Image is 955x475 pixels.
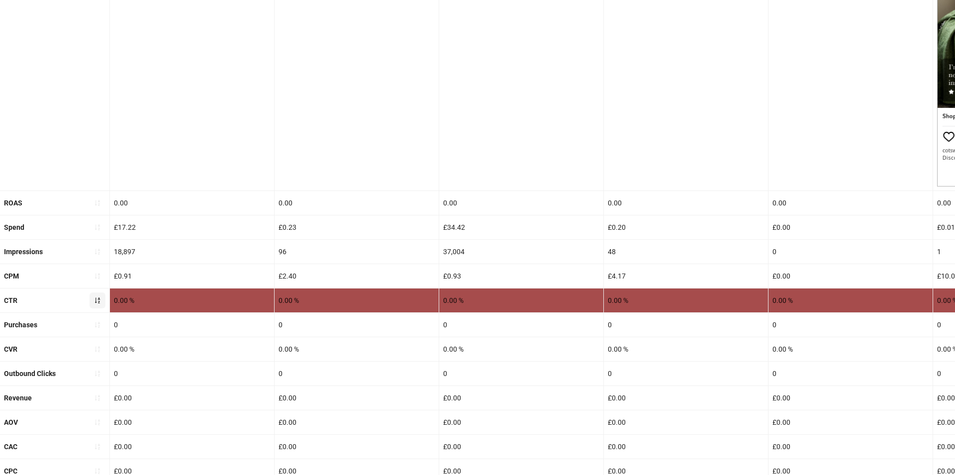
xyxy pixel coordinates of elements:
[275,264,439,288] div: £2.40
[275,337,439,361] div: 0.00 %
[275,362,439,385] div: 0
[604,435,768,459] div: £0.00
[110,264,274,288] div: £0.91
[4,370,56,378] b: Outbound Clicks
[439,410,603,434] div: £0.00
[4,467,17,475] b: CPC
[439,313,603,337] div: 0
[439,215,603,239] div: £34.42
[94,224,101,231] span: sort-ascending
[4,199,22,207] b: ROAS
[439,362,603,385] div: 0
[275,215,439,239] div: £0.23
[94,297,101,304] span: sort-ascending
[768,337,933,361] div: 0.00 %
[94,370,101,377] span: sort-ascending
[439,240,603,264] div: 37,004
[604,264,768,288] div: £4.17
[275,435,439,459] div: £0.00
[110,288,274,312] div: 0.00 %
[110,240,274,264] div: 18,897
[4,345,17,353] b: CVR
[768,264,933,288] div: £0.00
[768,215,933,239] div: £0.00
[604,337,768,361] div: 0.00 %
[604,410,768,434] div: £0.00
[110,215,274,239] div: £17.22
[110,410,274,434] div: £0.00
[110,313,274,337] div: 0
[768,240,933,264] div: 0
[439,386,603,410] div: £0.00
[439,191,603,215] div: 0.00
[110,386,274,410] div: £0.00
[94,443,101,450] span: sort-ascending
[275,410,439,434] div: £0.00
[4,418,18,426] b: AOV
[4,248,43,256] b: Impressions
[604,386,768,410] div: £0.00
[110,362,274,385] div: 0
[275,313,439,337] div: 0
[4,321,37,329] b: Purchases
[94,199,101,206] span: sort-ascending
[768,313,933,337] div: 0
[275,288,439,312] div: 0.00 %
[275,240,439,264] div: 96
[604,215,768,239] div: £0.20
[439,264,603,288] div: £0.93
[768,386,933,410] div: £0.00
[439,288,603,312] div: 0.00 %
[94,394,101,401] span: sort-ascending
[604,191,768,215] div: 0.00
[439,435,603,459] div: £0.00
[768,410,933,434] div: £0.00
[94,273,101,280] span: sort-ascending
[94,248,101,255] span: sort-ascending
[768,191,933,215] div: 0.00
[4,394,32,402] b: Revenue
[275,386,439,410] div: £0.00
[768,362,933,385] div: 0
[94,419,101,426] span: sort-ascending
[4,223,24,231] b: Spend
[604,288,768,312] div: 0.00 %
[110,337,274,361] div: 0.00 %
[110,435,274,459] div: £0.00
[768,288,933,312] div: 0.00 %
[4,272,19,280] b: CPM
[4,443,17,451] b: CAC
[4,296,17,304] b: CTR
[604,240,768,264] div: 48
[604,313,768,337] div: 0
[94,321,101,328] span: sort-ascending
[110,191,274,215] div: 0.00
[94,468,101,475] span: sort-ascending
[768,435,933,459] div: £0.00
[94,346,101,353] span: sort-ascending
[275,191,439,215] div: 0.00
[439,337,603,361] div: 0.00 %
[604,362,768,385] div: 0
